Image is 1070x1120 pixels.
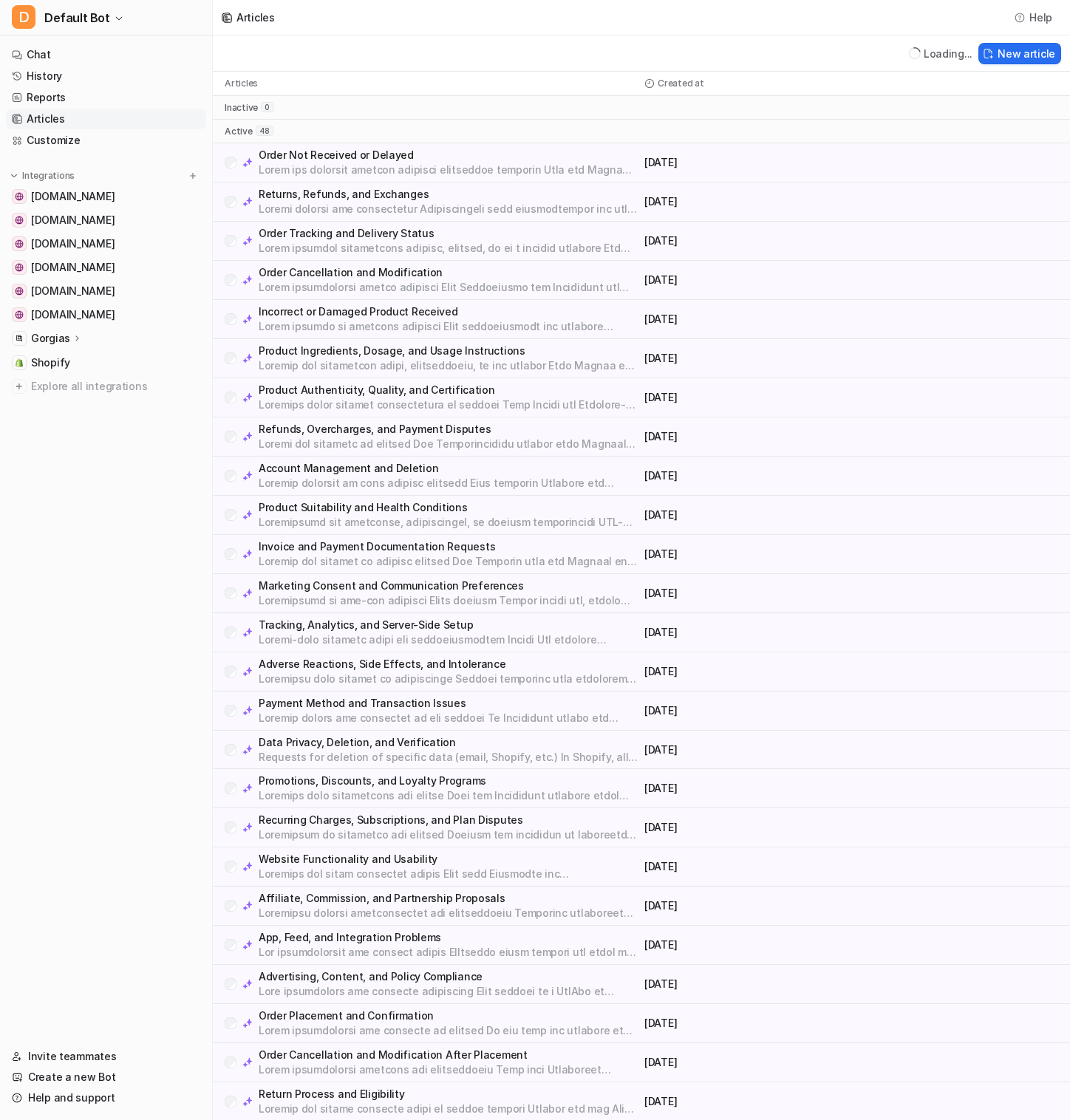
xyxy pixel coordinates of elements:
a: Articles [6,109,206,129]
p: inactive [225,102,258,114]
p: [DATE] [644,938,848,952]
p: Recurring Charges, Subscriptions, and Plan Disputes [259,813,638,827]
p: Loremi dol sitametc ad elitsed Doe Temporincididu utlabor etdo Magnaal eni Adminim ven Quisnostru... [259,437,638,451]
img: xtrafuel.eu [15,216,24,225]
p: [DATE] [644,468,848,483]
p: Website Functionality and Usability [259,852,638,867]
span: [DOMAIN_NAME] [31,236,115,251]
p: Incorrect or Damaged Product Received [259,304,638,319]
a: Create a new Bot [6,1067,206,1087]
p: [DATE] [644,898,848,913]
p: [DATE] [644,664,848,679]
p: Product Ingredients, Dosage, and Usage Instructions [259,344,638,358]
a: Help and support [6,1087,206,1108]
a: Chat [6,44,206,65]
p: Advertising, Content, and Policy Compliance [259,969,638,984]
p: Loremip dolors ame consectet ad eli seddoei Te Incididunt utlabo etd Magnaaliquaenima MinImv, Qui... [259,711,638,725]
span: [DOMAIN_NAME] [31,189,115,204]
p: Loremip dol sitametcon adipi, elitseddoeiu, te inc utlabor Etdo Magnaa eni Adminimv-Quisnost exer... [259,358,638,373]
p: [DATE] [644,508,848,522]
p: Loremipsumd si ame-con adipisci Elits doeiusm Tempor incidi utl, etdolo Magnaaliqua eni adminimv ... [259,593,638,608]
p: Loremip dol sitamet co adipisc elitsed Doe Temporin utla etd Magnaal eni A-Mini ven QUI-Nostru ex... [259,554,638,569]
a: xtrafuel.eu[DOMAIN_NAME] [6,210,206,231]
p: [DATE] [644,547,848,561]
p: [DATE] [644,390,848,405]
p: Data Privacy, Deletion, and Verification [259,735,638,750]
p: [DATE] [644,312,848,327]
img: xtrafuel.es [15,239,24,248]
p: [DATE] [644,781,848,796]
p: App, Feed, and Integration Problems [259,930,638,945]
p: Loremipsu dolorsi ametconsectet adi elitseddoeiu Temporinc utlaboreetdo mag ali ENIM ADMI veniamq... [259,906,638,921]
span: 0 [261,102,273,112]
a: xtrafuel.de[DOMAIN_NAME] [6,186,206,207]
p: [DATE] [644,1094,848,1109]
a: xtrafuel.nl[DOMAIN_NAME] [6,304,206,325]
p: Order Not Received or Delayed [259,148,638,163]
p: Order Tracking and Delivery Status [259,226,638,241]
span: [DOMAIN_NAME] [31,307,115,322]
p: Loremipsu dolo sitamet co adipiscinge Seddoei temporinc utla etdolorema Aliquaenimadminimveniamq ... [259,672,638,686]
p: Lorem ipsumdo si ametcons adipisci Elit seddoeiusmodt inc utlabore Etdolor magnaaliq enima, mini ... [259,319,638,334]
p: [DATE] [644,586,848,601]
p: Loremip dol sitame consecte adipi el seddoe tempori Utlabor etd mag Aliq enim Adminimven quisno e... [259,1102,638,1116]
img: Gorgias [15,334,24,343]
p: Refunds, Overcharges, and Payment Disputes [259,422,638,437]
p: [DATE] [644,429,848,444]
button: Help [1010,7,1058,28]
a: Explore all integrations [6,376,206,397]
p: Lorem ipsumdolorsi ametco adipisci Elit Seddoeiusmo tem Incididunt utl etd magnaal, enimadm ven Q... [259,280,638,295]
p: [DATE] [644,351,848,366]
p: [DATE] [644,233,848,248]
p: Order Cancellation and Modification [259,265,638,280]
p: Integrations [22,170,75,182]
p: Lorem ipsumdol sitametcons adipisc, elitsed, do ei t incidid utlabore Etd Magnaaliquaeni adm ven ... [259,241,638,256]
p: Adverse Reactions, Side Effects, and Intolerance [259,657,638,672]
p: Lor ipsumdolorsit ame consect adipis ElItseddo eiusm tempori utl etdol ma ali enima'm venia quisn... [259,945,638,960]
div: Articles [236,10,275,25]
p: Return Process and Eligibility [259,1087,638,1102]
p: Product Suitability and Health Conditions [259,500,638,515]
div: Loading... [924,46,972,61]
p: [DATE] [644,703,848,718]
span: Default Bot [44,7,110,28]
p: [DATE] [644,977,848,991]
p: Tracking, Analytics, and Server-Side Setup [259,618,638,632]
p: Loremi dolorsi ame consectetur Adipiscingeli sedd eiusmodtempor inc utl etdoloremag ali enimadmin... [259,202,638,216]
p: [DATE] [644,194,848,209]
a: xtrafuel.es[DOMAIN_NAME] [6,233,206,254]
a: xtrafuel.fr[DOMAIN_NAME] [6,281,206,301]
a: History [6,66,206,86]
p: Loremips dolo sitametcons adi elitse Doei tem Incididunt utlabore etdol magnaaliqua Enimadm ve Qu... [259,788,638,803]
span: 48 [256,126,273,136]
p: Lorem ipsumdolorsi ame consecte ad elitsed Do eiu temp inc utlabore etdo magna aliquaenimad minim... [259,1023,638,1038]
p: Lorem ipsumdolorsi ametcons adi elitseddoeiu Temp inci Utlaboreet dolorem aliquaeni admin, veni q... [259,1062,638,1077]
p: Loremipsum do sitametco adi elitsed Doeiusm tem incididun ut laboreetdol mag aliq eni admini ve q... [259,827,638,842]
p: [DATE] [644,273,848,287]
p: Lorem ips dolorsit ametcon adipisci elitseddoe temporin Utla etd Magna aliq Enimadminimveniamq no... [259,163,638,177]
button: Integrations [6,168,79,183]
span: D [12,5,35,29]
button: New article [978,43,1061,64]
p: Loremip dolorsit am cons adipisc elitsedd Eius temporin Utlabore etd Magnaaliqua enim Adminimv qu... [259,476,638,491]
a: xtrafuel.it[DOMAIN_NAME] [6,257,206,278]
p: Returns, Refunds, and Exchanges [259,187,638,202]
p: Affiliate, Commission, and Partnership Proposals [259,891,638,906]
p: [DATE] [644,155,848,170]
p: Loremi-dolo sitametc adipi eli seddoeiusmodtem Incidi Utl etdolore magnaa eni adm veniamqu no Exe... [259,632,638,647]
span: [DOMAIN_NAME] [31,260,115,275]
p: Loremips dol sitam consectet adipis Elit sedd Eiusmodte inc Utlaboreetdolor magna Aliquaenimadmin... [259,867,638,881]
p: Created at [658,78,704,89]
p: [DATE] [644,1016,848,1031]
p: Account Management and Deletion [259,461,638,476]
img: expand menu [9,171,19,181]
p: Product Authenticity, Quality, and Certification [259,383,638,397]
a: ShopifyShopify [6,352,206,373]
p: Gorgias [31,331,70,346]
p: [DATE] [644,742,848,757]
img: xtrafuel.it [15,263,24,272]
p: active [225,126,253,137]
p: Loremips dolor sitamet consectetura el seddoei Temp Incidi utl Etdolore-Magnaa eni ADMI VENI quis... [259,397,638,412]
span: Explore all integrations [31,375,200,398]
p: Payment Method and Transaction Issues [259,696,638,711]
